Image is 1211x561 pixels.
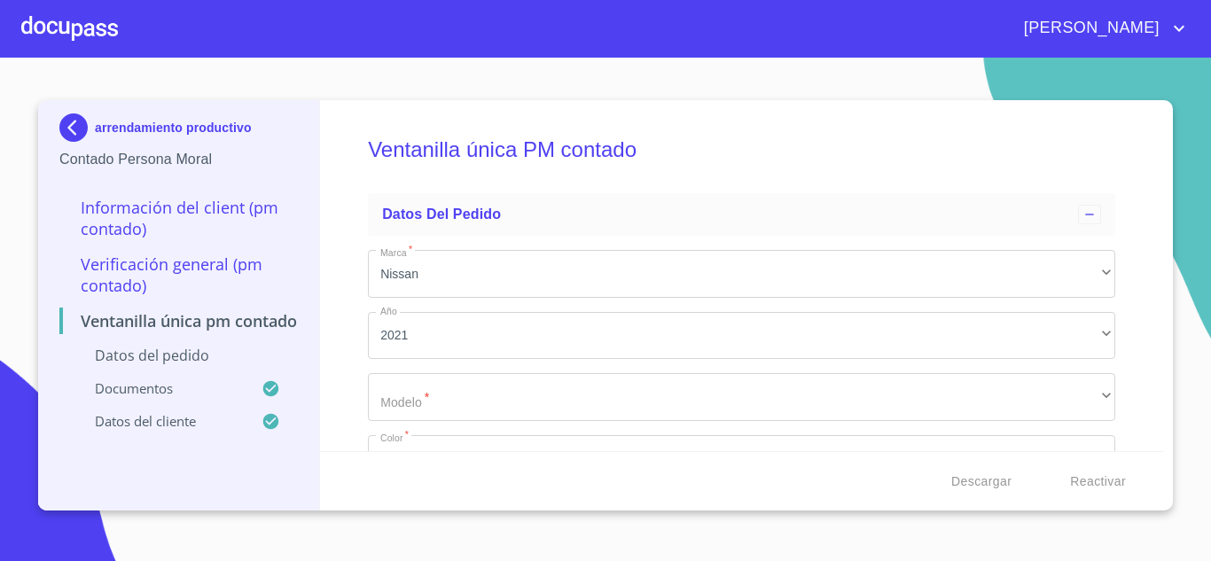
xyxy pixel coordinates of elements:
[59,253,298,296] p: Verificación general (PM contado)
[1011,14,1190,43] button: account of current user
[944,465,1019,498] button: Descargar
[368,312,1115,360] div: 2021
[59,113,298,149] div: arrendamiento productivo
[59,113,95,142] img: Docupass spot blue
[1063,465,1133,498] button: Reactivar
[59,412,262,430] p: Datos del cliente
[1082,448,1103,470] button: clear input
[59,197,298,239] p: Información del Client (PM contado)
[382,206,501,222] span: Datos del pedido
[368,193,1115,236] div: Datos del pedido
[368,250,1115,298] div: Nissan
[59,346,298,365] p: Datos del pedido
[951,471,1012,493] span: Descargar
[95,121,252,135] p: arrendamiento productivo
[59,379,262,397] p: Documentos
[59,310,298,331] p: Ventanilla única PM contado
[1070,471,1126,493] span: Reactivar
[368,113,1115,186] h5: Ventanilla única PM contado
[1011,14,1168,43] span: [PERSON_NAME]
[59,149,298,170] p: Contado Persona Moral
[368,373,1115,421] div: ​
